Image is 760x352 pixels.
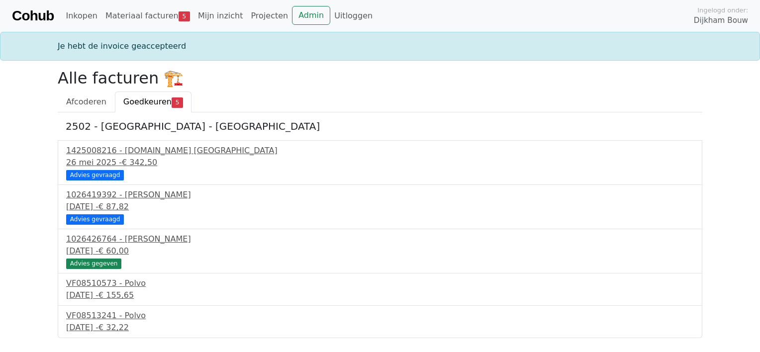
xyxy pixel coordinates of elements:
div: Advies gegeven [66,259,121,268]
a: Afcoderen [58,91,115,112]
div: VF08510573 - Polvo [66,277,694,289]
span: 5 [179,11,190,21]
div: [DATE] - [66,245,694,257]
span: € 342,50 [122,158,157,167]
div: [DATE] - [66,201,694,213]
a: Materiaal facturen5 [101,6,194,26]
a: 1026419392 - [PERSON_NAME][DATE] -€ 87,82 Advies gevraagd [66,189,694,223]
div: [DATE] - [66,289,694,301]
span: € 155,65 [98,290,134,300]
a: Inkopen [62,6,101,26]
div: [DATE] - [66,322,694,334]
a: Admin [292,6,330,25]
a: 1026426764 - [PERSON_NAME][DATE] -€ 60,00 Advies gegeven [66,233,694,267]
span: Goedkeuren [123,97,172,106]
span: € 32,22 [98,323,129,332]
h5: 2502 - [GEOGRAPHIC_DATA] - [GEOGRAPHIC_DATA] [66,120,694,132]
div: Je hebt de invoice geaccepteerd [52,40,708,52]
a: Cohub [12,4,54,28]
span: € 60,00 [98,246,129,256]
span: Afcoderen [66,97,106,106]
div: Advies gevraagd [66,214,124,224]
div: VF08513241 - Polvo [66,310,694,322]
a: VF08513241 - Polvo[DATE] -€ 32,22 [66,310,694,334]
a: Mijn inzicht [194,6,247,26]
a: VF08510573 - Polvo[DATE] -€ 155,65 [66,277,694,301]
span: Dijkham Bouw [694,15,748,26]
span: 5 [172,97,183,107]
div: 1425008216 - [DOMAIN_NAME] [GEOGRAPHIC_DATA] [66,145,694,157]
div: 1026419392 - [PERSON_NAME] [66,189,694,201]
a: Projecten [247,6,292,26]
span: € 87,82 [98,202,129,211]
div: 1026426764 - [PERSON_NAME] [66,233,694,245]
h2: Alle facturen 🏗️ [58,69,702,88]
a: Goedkeuren5 [115,91,191,112]
span: Ingelogd onder: [697,5,748,15]
a: 1425008216 - [DOMAIN_NAME] [GEOGRAPHIC_DATA]26 mei 2025 -€ 342,50 Advies gevraagd [66,145,694,179]
a: Uitloggen [330,6,377,26]
div: Advies gevraagd [66,170,124,180]
div: 26 mei 2025 - [66,157,694,169]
